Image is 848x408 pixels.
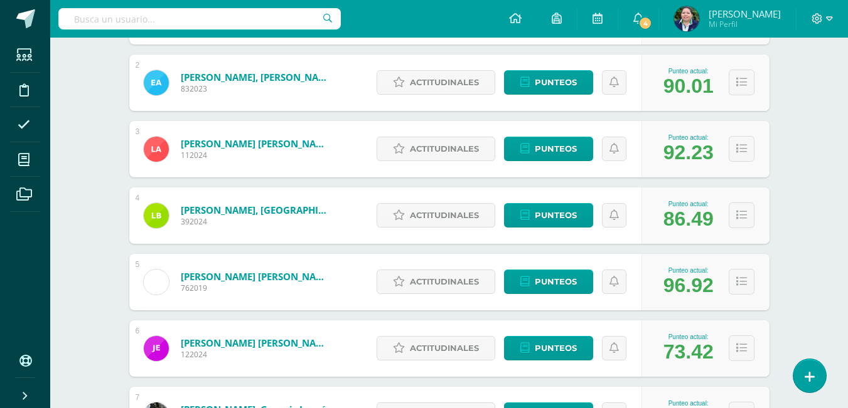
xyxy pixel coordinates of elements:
a: Punteos [504,269,593,294]
img: e581971ca2165d371dd90341881de986.png [144,269,169,295]
div: 4 [136,194,140,202]
div: 2 [136,61,140,70]
a: Actitudinales [377,336,495,360]
span: 4 [638,16,652,30]
a: Punteos [504,70,593,95]
span: 832023 [181,83,331,94]
div: 86.49 [663,207,714,231]
div: 7 [136,393,140,402]
div: 96.92 [663,274,714,297]
span: Punteos [535,337,577,360]
span: Punteos [535,204,577,227]
img: 220483807928f2cccf4eca430d38b5a8.png [144,137,169,162]
a: [PERSON_NAME], [GEOGRAPHIC_DATA][PERSON_NAME] [181,204,331,216]
a: Actitudinales [377,70,495,95]
div: 73.42 [663,340,714,364]
span: Actitudinales [410,137,479,160]
span: Punteos [535,137,577,160]
a: [PERSON_NAME] [PERSON_NAME] [181,137,331,150]
span: 762019 [181,283,331,293]
span: Punteos [535,270,577,293]
img: ec4e1a096fd0779029eae2c13a6f0172.png [144,70,169,95]
a: Actitudinales [377,269,495,294]
span: 112024 [181,150,331,160]
div: 3 [136,127,140,136]
div: 90.01 [663,75,714,98]
a: [PERSON_NAME] [PERSON_NAME] [181,270,331,283]
span: Actitudinales [410,204,479,227]
span: Mi Perfil [709,19,781,29]
div: Punteo actual: [663,134,714,141]
span: Actitudinales [410,270,479,293]
span: 392024 [181,216,331,227]
span: Punteos [535,71,577,94]
div: 5 [136,260,140,269]
a: Punteos [504,336,593,360]
a: Actitudinales [377,137,495,161]
div: Punteo actual: [663,68,714,75]
img: 950d817f4d891eeeb4821e137f5b10fb.png [144,203,169,228]
img: 98baa19f73f2ee75d71f94bfdefcfee6.png [144,336,169,361]
span: 122024 [181,349,331,360]
div: Punteo actual: [663,400,714,407]
div: Punteo actual: [663,333,714,340]
input: Busca un usuario... [58,8,341,29]
img: a96fe352e1c998628a4a62c8d264cdd5.png [674,6,699,31]
div: Punteo actual: [663,201,714,207]
span: Actitudinales [410,337,479,360]
div: 92.23 [663,141,714,164]
span: Actitudinales [410,71,479,94]
a: [PERSON_NAME], [PERSON_NAME] [181,71,331,83]
a: [PERSON_NAME] [PERSON_NAME] [181,337,331,349]
span: [PERSON_NAME] [709,8,781,20]
div: Punteo actual: [663,267,714,274]
a: Punteos [504,203,593,228]
a: Punteos [504,137,593,161]
div: 6 [136,327,140,335]
a: Actitudinales [377,203,495,228]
